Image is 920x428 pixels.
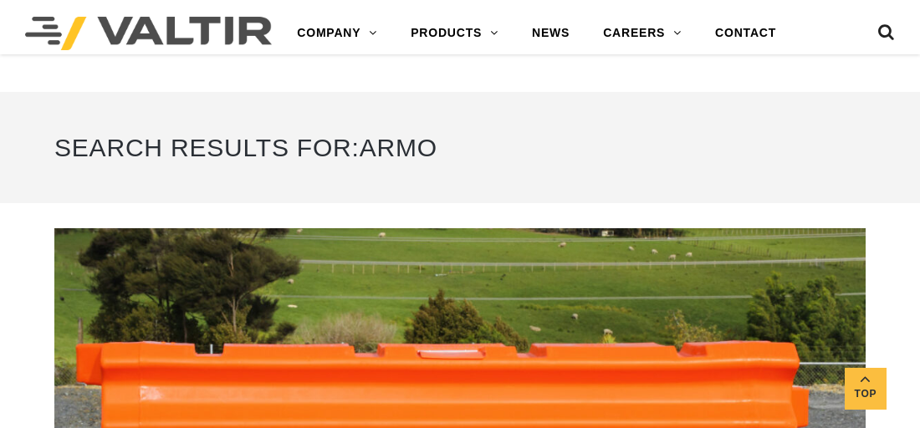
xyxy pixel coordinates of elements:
img: Valtir [25,17,272,50]
a: NEWS [515,17,586,50]
a: PRODUCTS [394,17,515,50]
a: Top [845,368,887,410]
a: CAREERS [586,17,698,50]
span: Top [845,385,887,404]
a: CONTACT [698,17,793,50]
a: COMPANY [280,17,394,50]
h1: Search Results for: [54,117,866,178]
span: armo [360,134,437,161]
